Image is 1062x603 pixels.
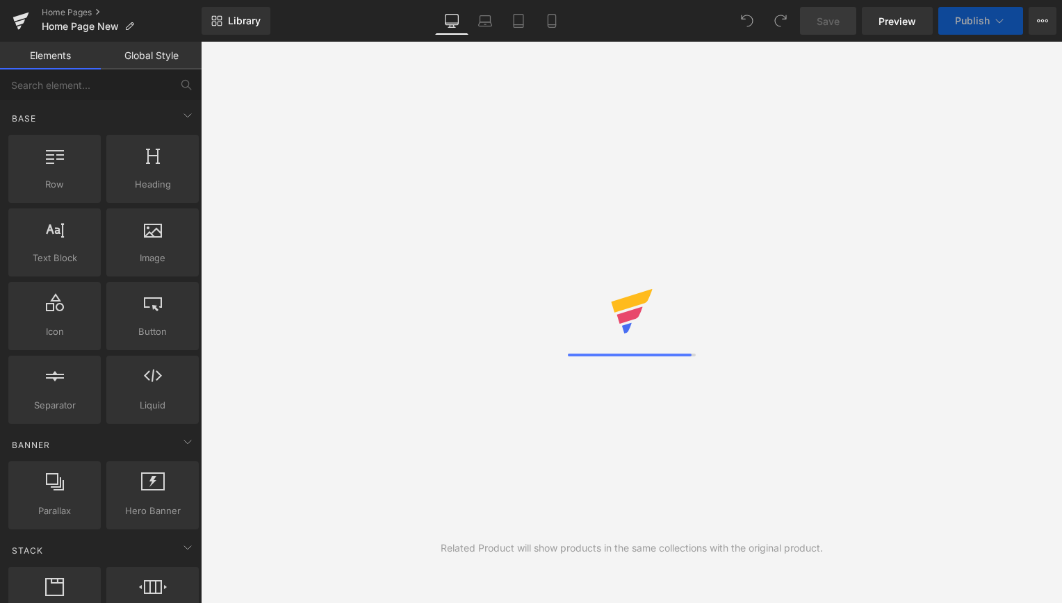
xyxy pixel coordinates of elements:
a: New Library [202,7,270,35]
a: Desktop [435,7,468,35]
span: Button [111,324,195,339]
span: Preview [879,14,916,28]
button: Redo [767,7,794,35]
button: More [1029,7,1056,35]
span: Banner [10,438,51,452]
a: Preview [862,7,933,35]
a: Tablet [502,7,535,35]
span: Save [817,14,840,28]
span: Image [111,251,195,265]
span: Publish [955,15,990,26]
span: Hero Banner [111,504,195,518]
span: Heading [111,177,195,192]
span: Parallax [13,504,97,518]
span: Liquid [111,398,195,413]
a: Home Pages [42,7,202,18]
a: Laptop [468,7,502,35]
button: Undo [733,7,761,35]
span: Home Page New [42,21,119,32]
a: Mobile [535,7,569,35]
span: Library [228,15,261,27]
span: Row [13,177,97,192]
span: Icon [13,324,97,339]
a: Global Style [101,42,202,69]
span: Stack [10,544,44,557]
span: Separator [13,398,97,413]
div: Related Product will show products in the same collections with the original product. [441,540,823,556]
span: Base [10,112,38,125]
span: Text Block [13,251,97,265]
button: Publish [938,7,1023,35]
